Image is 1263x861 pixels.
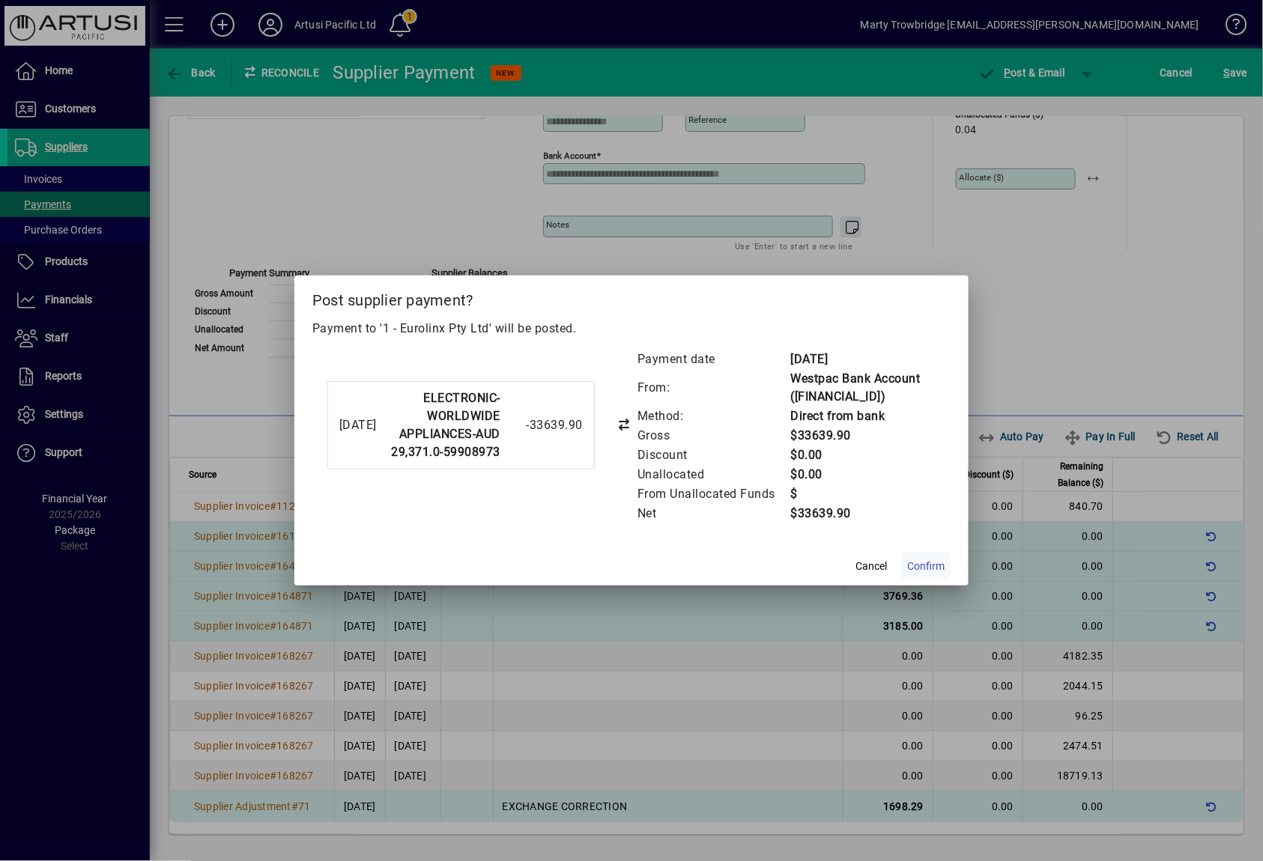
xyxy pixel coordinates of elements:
[637,369,790,407] td: From:
[294,276,969,319] h2: Post supplier payment?
[637,407,790,426] td: Method:
[312,320,951,338] p: Payment to '1 - Eurolinx Pty Ltd' will be posted.
[637,465,790,484] td: Unallocated
[637,504,790,523] td: Net
[847,553,895,579] button: Cancel
[907,559,945,574] span: Confirm
[508,416,583,434] div: -33639.90
[339,416,377,434] div: [DATE]
[790,445,936,465] td: $0.00
[790,465,936,484] td: $0.00
[790,407,936,426] td: Direct from bank
[790,369,936,407] td: Westpac Bank Account ([FINANCIAL_ID])
[637,484,790,504] td: From Unallocated Funds
[637,426,790,445] td: Gross
[901,553,951,579] button: Confirm
[790,350,936,369] td: [DATE]
[790,504,936,523] td: $33639.90
[790,426,936,445] td: $33639.90
[392,391,501,459] strong: ELECTRONIC-WORLDWIDE APPLIANCES-AUD 29,371.0-59908973
[855,559,887,574] span: Cancel
[637,445,790,465] td: Discount
[637,350,790,369] td: Payment date
[790,484,936,504] td: $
